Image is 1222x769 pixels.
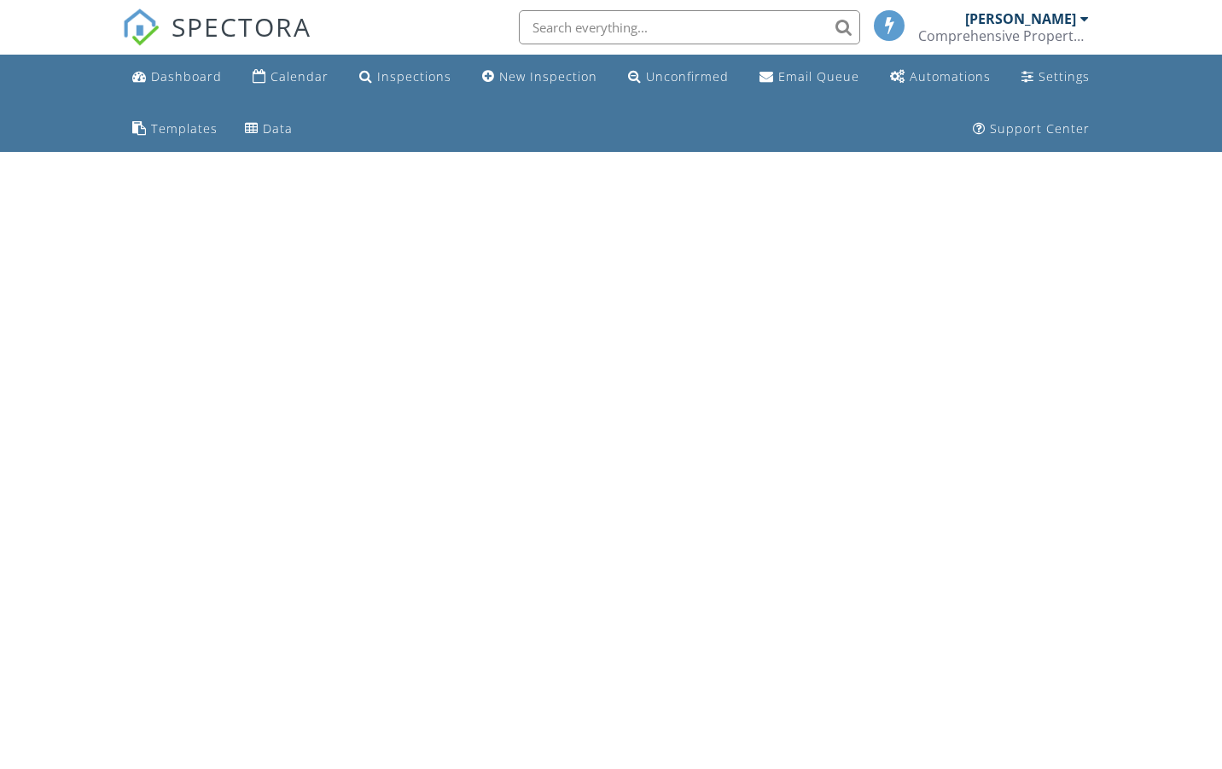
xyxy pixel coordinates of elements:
a: Support Center [966,114,1097,145]
a: Email Queue [753,61,866,93]
div: New Inspection [499,68,597,84]
a: Templates [125,114,224,145]
div: Templates [151,120,218,137]
div: Calendar [271,68,329,84]
a: Data [238,114,300,145]
a: Calendar [246,61,335,93]
a: Unconfirmed [621,61,736,93]
a: Settings [1015,61,1097,93]
div: Unconfirmed [646,68,729,84]
span: SPECTORA [172,9,311,44]
div: Email Queue [778,68,859,84]
div: Settings [1039,68,1090,84]
img: The Best Home Inspection Software - Spectora [122,9,160,46]
div: Dashboard [151,68,222,84]
input: Search everything... [519,10,860,44]
a: SPECTORA [122,23,311,59]
a: Dashboard [125,61,229,93]
div: Comprehensive Property Reports [918,27,1089,44]
div: [PERSON_NAME] [965,10,1076,27]
a: Automations (Basic) [883,61,998,93]
a: New Inspection [475,61,604,93]
div: Inspections [377,68,451,84]
div: Automations [910,68,991,84]
div: Data [263,120,293,137]
div: Support Center [990,120,1090,137]
a: Inspections [352,61,458,93]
